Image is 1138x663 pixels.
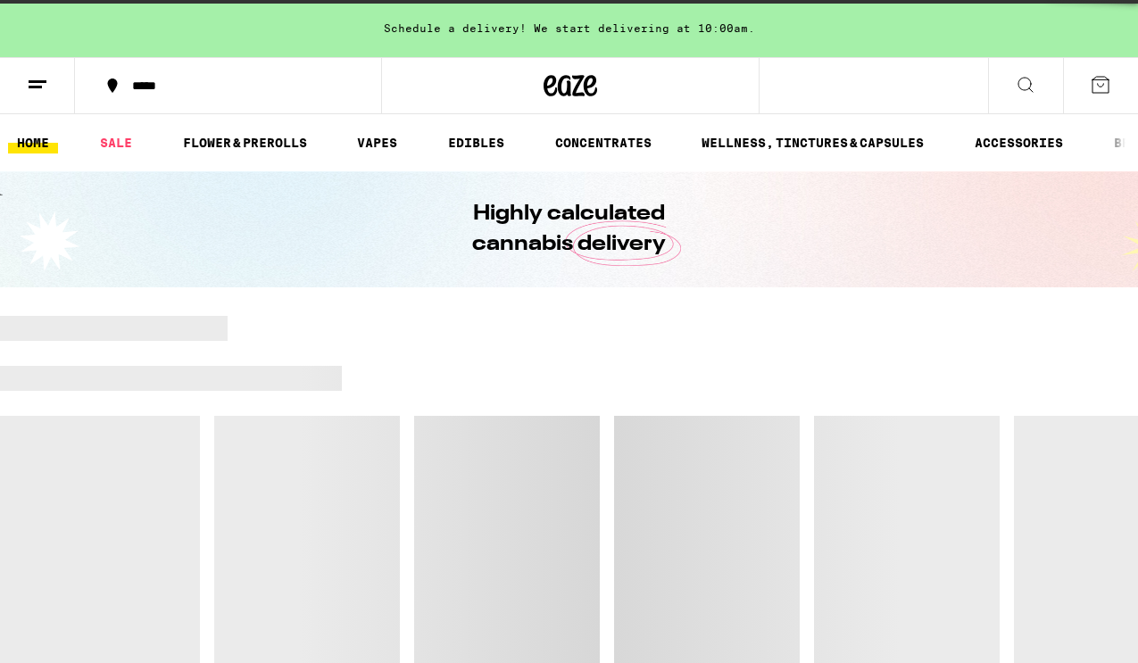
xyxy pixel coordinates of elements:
[693,132,933,153] a: WELLNESS, TINCTURES & CAPSULES
[11,12,129,27] span: Hi. Need any help?
[348,132,406,153] a: VAPES
[966,132,1072,153] a: ACCESSORIES
[174,132,316,153] a: FLOWER & PREROLLS
[546,132,660,153] a: CONCENTRATES
[422,199,717,260] h1: Highly calculated cannabis delivery
[439,132,513,153] a: EDIBLES
[91,132,141,153] a: SALE
[8,132,58,153] a: HOME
